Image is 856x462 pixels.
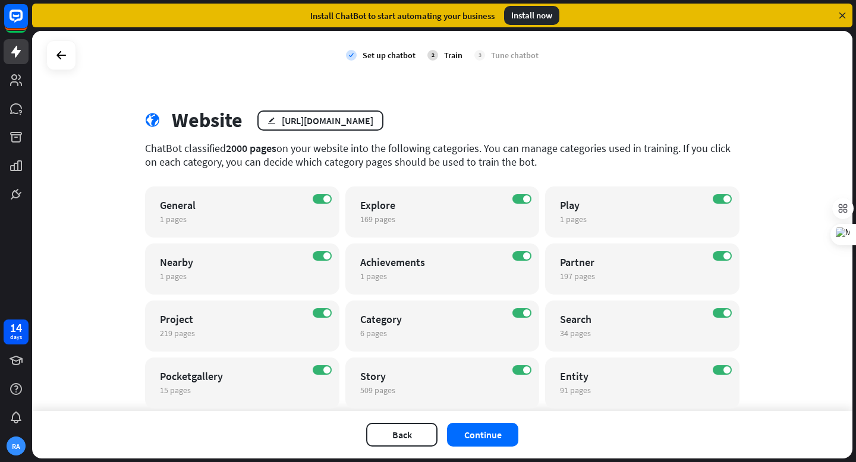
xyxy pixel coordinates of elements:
[447,423,518,447] button: Continue
[360,369,504,383] div: Story
[504,6,559,25] div: Install now
[7,436,26,455] div: RA
[366,423,438,447] button: Back
[560,214,587,224] span: 1 pages
[160,312,304,326] div: Project
[10,5,45,40] button: Open LiveChat chat widget
[346,50,357,61] i: check
[560,255,704,269] div: Partner
[10,333,22,341] div: days
[160,385,191,395] span: 15 pages
[310,10,495,21] div: Install ChatBot to start automating your business
[10,322,22,333] div: 14
[560,369,704,383] div: Entity
[4,319,29,344] a: 14 days
[560,271,595,281] span: 197 pages
[427,50,438,61] div: 2
[160,369,304,383] div: Pocketgallery
[360,198,504,212] div: Explore
[474,50,485,61] div: 3
[360,328,387,338] span: 6 pages
[360,385,395,395] span: 509 pages
[560,198,704,212] div: Play
[282,115,373,126] div: [URL][DOMAIN_NAME]
[145,141,739,169] div: ChatBot classified on your website into the following categories. You can manage categories used ...
[145,113,160,128] i: globe
[226,141,276,155] span: 2000 pages
[560,328,591,338] span: 34 pages
[160,214,187,224] span: 1 pages
[160,328,195,338] span: 219 pages
[360,255,504,269] div: Achievements
[160,255,304,269] div: Nearby
[444,50,462,61] div: Train
[172,108,243,132] div: Website
[160,198,304,212] div: General
[267,116,276,124] i: edit
[360,312,504,326] div: Category
[560,385,591,395] span: 91 pages
[560,312,704,326] div: Search
[360,271,387,281] span: 1 pages
[160,271,187,281] span: 1 pages
[363,50,416,61] div: Set up chatbot
[360,214,395,224] span: 169 pages
[491,50,539,61] div: Tune chatbot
